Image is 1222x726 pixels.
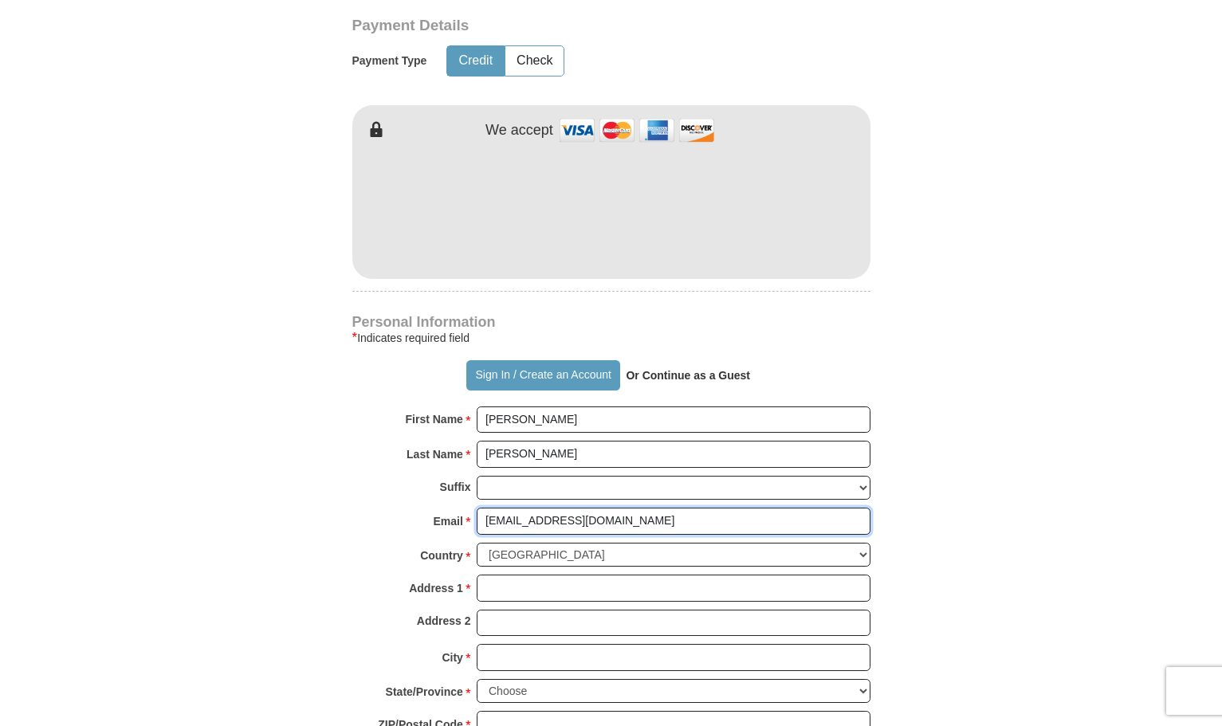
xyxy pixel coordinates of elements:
img: credit cards accepted [557,113,717,147]
strong: Address 2 [417,610,471,632]
strong: Or Continue as a Guest [626,369,750,382]
button: Sign In / Create an Account [466,360,620,390]
strong: Last Name [407,443,463,465]
strong: City [442,646,462,669]
h4: We accept [485,122,553,139]
div: Indicates required field [352,328,870,347]
strong: Address 1 [409,577,463,599]
strong: State/Province [386,681,463,703]
h5: Payment Type [352,54,427,68]
h3: Payment Details [352,17,759,35]
strong: Email [434,510,463,532]
h4: Personal Information [352,316,870,328]
strong: First Name [406,408,463,430]
button: Credit [447,46,504,76]
button: Check [505,46,564,76]
strong: Suffix [440,476,471,498]
strong: Country [420,544,463,567]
